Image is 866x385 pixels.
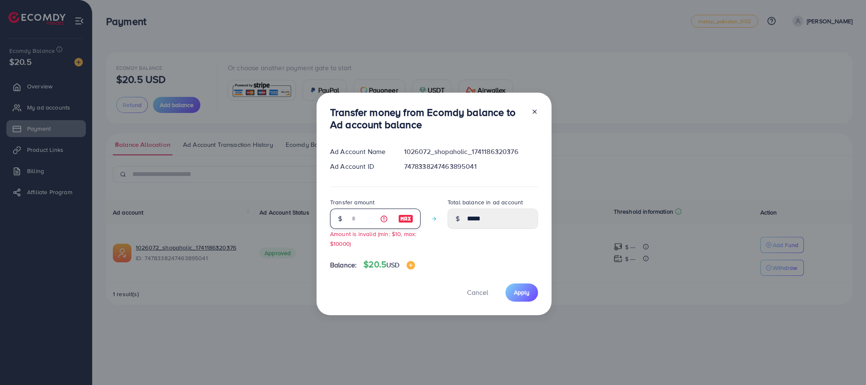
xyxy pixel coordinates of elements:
[398,214,413,224] img: image
[514,288,530,297] span: Apply
[363,259,415,270] h4: $20.5
[386,260,399,269] span: USD
[407,261,415,269] img: image
[830,347,860,379] iframe: Chat
[448,198,523,206] label: Total balance in ad account
[323,147,397,157] div: Ad Account Name
[397,162,545,171] div: 7478338247463895041
[330,198,374,206] label: Transfer amount
[330,106,525,131] h3: Transfer money from Ecomdy balance to Ad account balance
[456,283,499,302] button: Cancel
[323,162,397,171] div: Ad Account ID
[330,260,357,270] span: Balance:
[397,147,545,157] div: 1026072_shopaholic_1741186320376
[505,283,538,302] button: Apply
[330,230,416,247] small: Amount is invalid (min: $10, max: $10000)
[467,288,488,297] span: Cancel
